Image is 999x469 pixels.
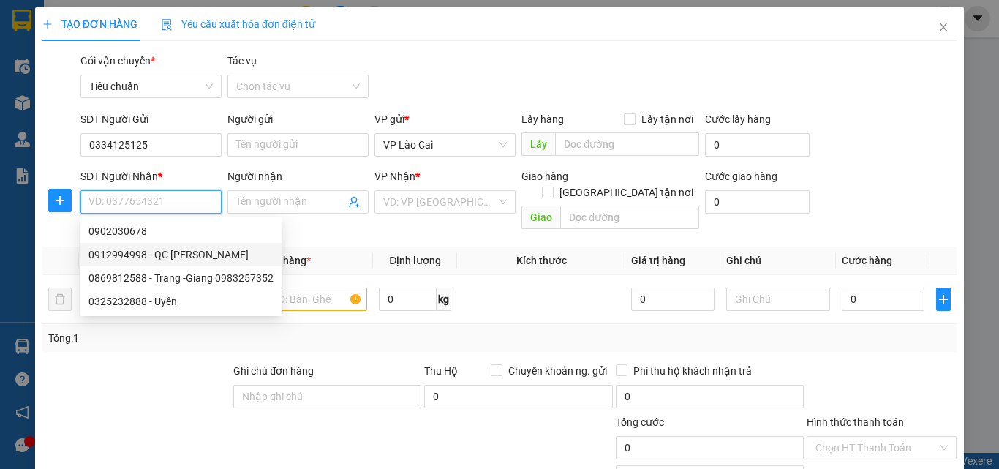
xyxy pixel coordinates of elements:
span: Giá trị hàng [631,255,685,266]
span: Lấy hàng [521,113,564,125]
span: Gửi hàng [GEOGRAPHIC_DATA]: Hotline: [7,42,147,94]
span: Giao [521,206,560,229]
span: TẠO ĐƠN HÀNG [42,18,137,30]
span: Tiêu chuẩn [89,75,213,97]
label: Cước lấy hàng [705,113,771,125]
button: Close [923,7,964,48]
strong: 0888 827 827 - 0848 827 827 [31,69,146,94]
input: 0 [631,288,714,311]
div: VP gửi [374,111,516,127]
div: 0325232888 - Uyên [80,290,282,313]
button: plus [48,189,72,212]
span: VP Nhận [374,170,415,182]
div: 0869812588 - Trang -Giang 0983257352 [88,270,274,286]
th: Ghi chú [720,247,836,275]
span: kg [437,288,451,311]
span: Lấy [521,132,555,156]
div: Người gửi [227,111,369,127]
div: SĐT Người Nhận [80,168,222,184]
input: VD: Bàn, Ghế [263,288,367,311]
span: Thu Hộ [424,365,458,377]
span: Chuyển khoản ng. gửi [502,363,613,379]
span: Gửi hàng Hạ Long: Hotline: [13,98,140,137]
input: Ghi Chú [726,288,830,311]
div: 0902030678 [80,220,282,243]
div: SĐT Người Gửi [80,111,222,127]
input: Cước lấy hàng [705,133,810,157]
span: Gói vận chuyển [80,55,155,67]
strong: Công ty TNHH Phúc Xuyên [15,7,137,39]
div: Người nhận [227,168,369,184]
span: Lấy tận nơi [636,111,699,127]
input: Ghi chú đơn hàng [233,385,421,408]
strong: 024 3236 3236 - [7,56,147,81]
input: Dọc đường [555,132,699,156]
span: Giao hàng [521,170,568,182]
span: Cước hàng [842,255,892,266]
span: Tên hàng [263,255,311,266]
span: [GEOGRAPHIC_DATA] tận nơi [554,184,699,200]
span: user-add [348,196,360,208]
span: Định lượng [389,255,441,266]
img: icon [161,19,173,31]
span: plus [42,19,53,29]
span: plus [49,195,71,206]
div: 0912994998 - QC [PERSON_NAME] [88,247,274,263]
span: Yêu cầu xuất hóa đơn điện tử [161,18,315,30]
div: 0325232888 - Uyên [88,293,274,309]
span: VP Lào Cai [383,134,507,156]
span: Tổng cước [616,416,664,428]
label: Cước giao hàng [705,170,777,182]
span: Phí thu hộ khách nhận trả [627,363,758,379]
div: 0902030678 [88,223,274,239]
label: Ghi chú đơn hàng [233,365,314,377]
div: Tổng: 1 [48,330,387,346]
label: Tác vụ [227,55,257,67]
label: Hình thức thanh toán [807,416,904,428]
button: plus [936,288,951,311]
input: Dọc đường [560,206,699,229]
input: Cước giao hàng [705,190,810,214]
span: Kích thước [516,255,567,266]
span: plus [937,293,950,305]
div: 0912994998 - QC Mạnh Tôn [80,243,282,266]
span: close [938,21,949,33]
button: delete [48,288,72,311]
div: 0869812588 - Trang -Giang 0983257352 [80,266,282,290]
